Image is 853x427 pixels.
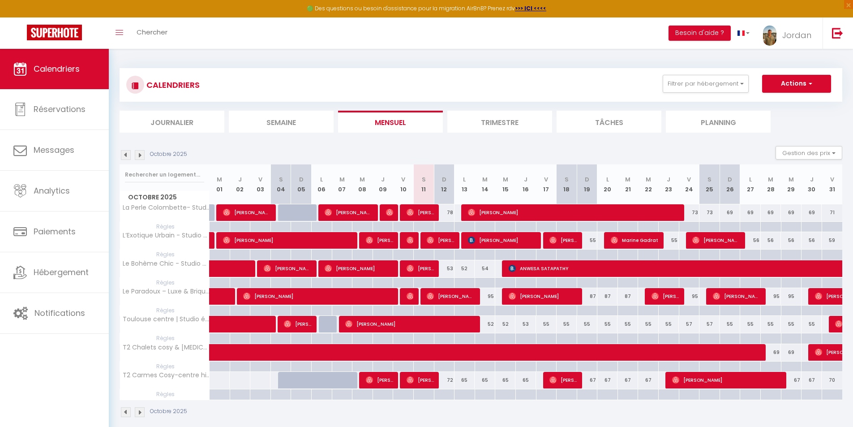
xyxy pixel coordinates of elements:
[832,27,843,39] img: logout
[332,164,352,204] th: 07
[597,288,618,305] div: 87
[663,75,749,93] button: Filtrer par hébergement
[339,175,345,184] abbr: M
[366,232,393,249] span: [PERSON_NAME]
[761,232,781,249] div: 56
[120,191,209,204] span: Octobre 2025
[659,232,679,249] div: 55
[638,316,659,332] div: 55
[638,372,659,388] div: 67
[34,104,86,115] span: Réservations
[258,175,262,184] abbr: V
[720,204,740,221] div: 69
[557,164,577,204] th: 18
[611,232,659,249] span: Marine Gadrat
[822,204,842,221] div: 71
[34,307,85,319] span: Notifications
[210,164,230,204] th: 01
[121,232,211,239] span: L’Exotique Urbain - Studio Cosy - Métro & Gare
[810,175,814,184] abbr: J
[238,175,242,184] abbr: J
[454,260,475,277] div: 52
[549,232,577,249] span: [PERSON_NAME]
[577,232,597,249] div: 55
[137,27,167,37] span: Chercher
[121,372,211,379] span: T2 Carmes Cosy-centre historique · T2 Carmes Cosy-centre historique & Capitole 5 min
[229,111,334,133] li: Semaine
[217,175,222,184] abbr: M
[407,204,434,221] span: [PERSON_NAME]
[625,175,630,184] abbr: M
[407,288,413,305] span: [PERSON_NAME]
[672,371,782,388] span: [PERSON_NAME]
[120,333,209,343] span: Règles
[699,316,720,332] div: 57
[667,175,670,184] abbr: J
[325,204,373,221] span: [PERSON_NAME]
[475,260,495,277] div: 54
[150,150,187,159] p: Octobre 2025
[802,372,822,388] div: 67
[475,288,495,305] div: 95
[345,315,476,332] span: [PERSON_NAME]
[250,164,271,204] th: 03
[243,288,394,305] span: [PERSON_NAME]
[669,26,731,41] button: Besoin d'aide ?
[475,164,495,204] th: 14
[544,175,548,184] abbr: V
[617,316,638,332] div: 55
[120,362,209,371] span: Règles
[270,164,291,204] th: 04
[407,260,434,277] span: [PERSON_NAME]
[434,260,454,277] div: 53
[468,232,536,249] span: [PERSON_NAME]
[482,175,488,184] abbr: M
[125,167,204,183] input: Rechercher un logement...
[781,288,802,305] div: 95
[557,316,577,332] div: 55
[597,316,618,332] div: 55
[606,175,609,184] abbr: L
[577,164,597,204] th: 19
[311,164,332,204] th: 06
[740,204,761,221] div: 69
[291,164,312,204] th: 05
[789,175,794,184] abbr: M
[830,175,834,184] abbr: V
[577,316,597,332] div: 55
[121,344,211,351] span: T2 Chalets cosy & [MEDICAL_DATA] du Midi · T2 Chalets cosy & [MEDICAL_DATA][GEOGRAPHIC_DATA]
[468,204,681,221] span: [PERSON_NAME]
[401,175,405,184] abbr: V
[325,260,393,277] span: [PERSON_NAME]
[679,164,699,204] th: 24
[442,175,446,184] abbr: D
[617,288,638,305] div: 87
[495,372,516,388] div: 65
[34,185,70,196] span: Analytics
[360,175,365,184] abbr: M
[515,316,536,332] div: 53
[597,372,618,388] div: 67
[692,232,740,249] span: [PERSON_NAME]
[761,204,781,221] div: 69
[279,175,283,184] abbr: S
[536,164,557,204] th: 17
[617,164,638,204] th: 21
[34,267,89,278] span: Hébergement
[475,316,495,332] div: 52
[597,164,618,204] th: 20
[749,175,752,184] abbr: L
[144,75,200,95] h3: CALENDRIERS
[536,316,557,332] div: 55
[565,175,569,184] abbr: S
[422,175,426,184] abbr: S
[557,111,661,133] li: Tâches
[264,260,312,277] span: [PERSON_NAME]
[121,260,211,267] span: Le Bohème Chic - Studio Cosy - Métro & Gare
[740,232,761,249] div: 56
[699,164,720,204] th: 25
[659,316,679,332] div: 55
[509,288,577,305] span: [PERSON_NAME]
[121,316,211,323] span: Toulouse centre | Studio équipé, Netflix & fibre
[740,164,761,204] th: 27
